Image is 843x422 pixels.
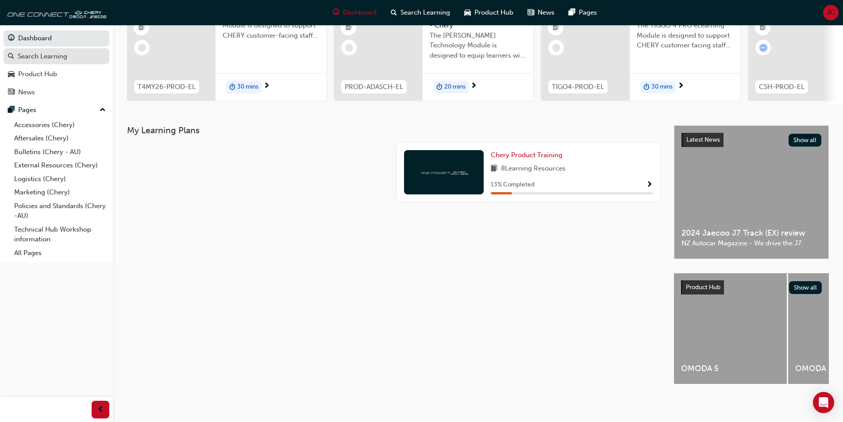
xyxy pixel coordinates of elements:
[520,4,562,22] a: news-iconNews
[569,7,575,18] span: pages-icon
[11,246,109,260] a: All Pages
[491,150,566,160] a: Chery Product Training
[384,4,457,22] a: search-iconSearch Learning
[491,180,535,190] span: 13 % Completed
[759,82,805,92] span: CSH-PROD-EL
[127,125,660,136] h3: My Learning Plans
[760,22,766,34] span: booktick-icon
[4,30,109,46] a: Dashboard
[552,82,604,92] span: TIGO4-PROD-EL
[391,7,397,18] span: search-icon
[237,82,258,92] span: 30 mins
[527,7,534,18] span: news-icon
[686,136,720,143] span: Latest News
[562,4,604,22] a: pages-iconPages
[263,82,270,90] span: next-icon
[100,105,106,116] span: up-icon
[138,82,196,92] span: T4MY26-PROD-EL
[343,8,377,18] span: Dashboard
[823,5,839,20] button: JC
[538,8,554,18] span: News
[444,82,466,92] span: 20 mins
[789,134,822,147] button: Show all
[8,89,15,97] span: news-icon
[11,159,109,172] a: External Resources (Chery)
[686,283,720,291] span: Product Hub
[8,35,15,43] span: guage-icon
[677,82,684,90] span: next-icon
[637,20,733,50] span: The TIGGO 4 PRO eLearning Module is designed to support CHERY customer facing staff with the prod...
[646,179,653,190] button: Show Progress
[553,22,559,34] span: booktick-icon
[11,145,109,159] a: Bulletins (Chery - AU)
[326,4,384,22] a: guage-iconDashboard
[681,238,821,248] span: NZ Autocar Magazine - We drive the J7.
[491,151,562,159] span: Chery Product Training
[430,31,526,61] span: The [PERSON_NAME] Technology Module is designed to equip learners with essential knowledge about ...
[552,44,560,52] span: learningRecordVerb_NONE-icon
[11,223,109,246] a: Technical Hub Workshop information
[11,199,109,223] a: Policies and Standards (Chery -AU)
[223,11,319,41] span: The TIGGO 4 eLearning Module is designed to support CHERY customer-facing staff with the product ...
[681,133,821,147] a: Latest NewsShow all
[464,7,471,18] span: car-icon
[681,228,821,238] span: 2024 Jaecoo J7 Track (EX) review
[681,280,822,294] a: Product HubShow all
[345,82,403,92] span: PROD-ADASCH-EL
[4,102,109,118] button: Pages
[333,7,339,18] span: guage-icon
[400,8,450,18] span: Search Learning
[345,44,353,52] span: learningRecordVerb_NONE-icon
[759,44,767,52] span: learningRecordVerb_ATTEMPT-icon
[18,69,57,79] div: Product Hub
[813,392,834,413] div: Open Intercom Messenger
[229,81,235,93] span: duration-icon
[651,82,673,92] span: 30 mins
[4,66,109,82] a: Product Hub
[8,53,14,61] span: search-icon
[4,4,106,21] img: oneconnect
[18,87,35,97] div: News
[8,70,15,78] span: car-icon
[11,132,109,145] a: Aftersales (Chery)
[436,81,443,93] span: duration-icon
[18,105,36,115] div: Pages
[18,51,67,62] div: Search Learning
[457,4,520,22] a: car-iconProduct Hub
[4,84,109,101] a: News
[501,163,566,174] span: 8 Learning Resources
[8,106,15,114] span: pages-icon
[827,8,835,18] span: JC
[11,118,109,132] a: Accessories (Chery)
[474,8,513,18] span: Product Hub
[97,404,104,415] span: prev-icon
[139,22,145,34] span: booktick-icon
[674,125,829,259] a: Latest NewsShow all2024 Jaecoo J7 Track (EX) reviewNZ Autocar Magazine - We drive the J7.
[643,81,650,93] span: duration-icon
[681,364,780,374] span: OMODA 5
[579,8,597,18] span: Pages
[4,48,109,65] a: Search Learning
[420,168,468,176] img: oneconnect
[491,163,497,174] span: book-icon
[346,22,352,34] span: booktick-icon
[646,181,653,189] span: Show Progress
[674,273,787,384] a: OMODA 5
[11,186,109,199] a: Marketing (Chery)
[11,172,109,186] a: Logistics (Chery)
[470,82,477,90] span: next-icon
[138,44,146,52] span: learningRecordVerb_NONE-icon
[789,281,822,294] button: Show all
[4,28,109,102] button: DashboardSearch LearningProduct HubNews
